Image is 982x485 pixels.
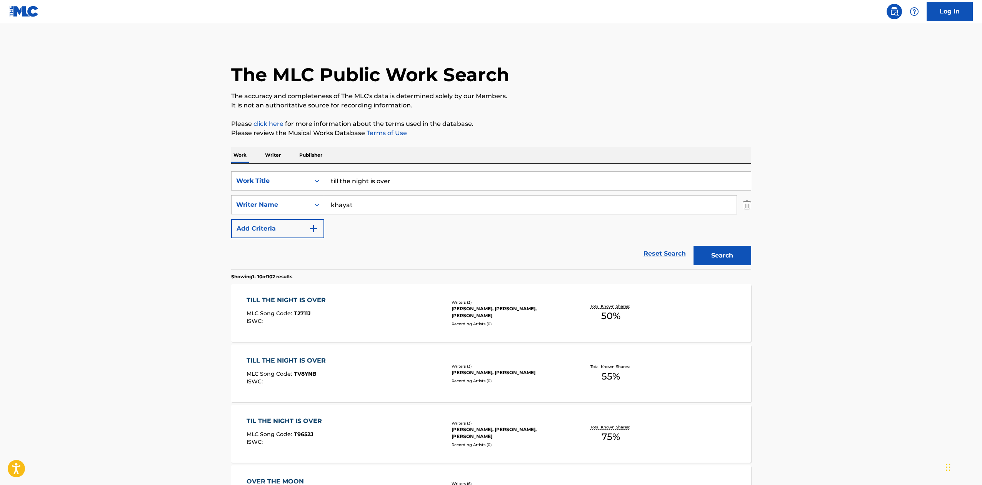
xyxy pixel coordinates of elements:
[927,2,973,21] a: Log In
[910,7,919,16] img: help
[247,296,330,305] div: TILL THE NIGHT IS OVER
[452,378,568,384] div: Recording Artists ( 0 )
[263,147,283,163] p: Writer
[294,310,311,317] span: T2711J
[247,370,294,377] span: MLC Song Code :
[602,370,620,383] span: 55 %
[231,129,751,138] p: Please review the Musical Works Database
[231,345,751,402] a: TILL THE NIGHT IS OVERMLC Song Code:TV8YNBISWC:Writers (3)[PERSON_NAME], [PERSON_NAME]Recording A...
[231,92,751,101] p: The accuracy and completeness of The MLC's data is determined solely by our Members.
[887,4,902,19] a: Public Search
[294,370,317,377] span: TV8YNB
[590,364,632,370] p: Total Known Shares:
[452,321,568,327] div: Recording Artists ( 0 )
[247,416,326,426] div: TIL THE NIGHT IS OVER
[9,6,39,17] img: MLC Logo
[247,356,330,365] div: TILL THE NIGHT IS OVER
[890,7,899,16] img: search
[236,200,305,209] div: Writer Name
[236,176,305,186] div: Work Title
[247,438,265,445] span: ISWC :
[247,431,294,438] span: MLC Song Code :
[452,363,568,369] div: Writers ( 3 )
[452,305,568,319] div: [PERSON_NAME], [PERSON_NAME], [PERSON_NAME]
[309,224,318,233] img: 9d2ae6d4665cec9f34b9.svg
[231,171,751,269] form: Search Form
[452,369,568,376] div: [PERSON_NAME], [PERSON_NAME]
[907,4,922,19] div: Help
[231,284,751,342] a: TILL THE NIGHT IS OVERMLC Song Code:T2711JISWC:Writers (3)[PERSON_NAME], [PERSON_NAME], [PERSON_N...
[253,120,283,127] a: click here
[365,129,407,137] a: Terms of Use
[452,420,568,426] div: Writers ( 3 )
[231,119,751,129] p: Please for more information about the terms used in the database.
[231,101,751,110] p: It is not an authoritative source for recording information.
[590,424,632,430] p: Total Known Shares:
[247,310,294,317] span: MLC Song Code :
[590,303,632,309] p: Total Known Shares:
[452,299,568,305] div: Writers ( 3 )
[452,426,568,440] div: [PERSON_NAME], [PERSON_NAME], [PERSON_NAME]
[247,318,265,324] span: ISWC :
[297,147,325,163] p: Publisher
[231,273,292,280] p: Showing 1 - 10 of 102 results
[946,456,950,479] div: Drag
[601,309,620,323] span: 50 %
[231,405,751,463] a: TIL THE NIGHT IS OVERMLC Song Code:T9652JISWC:Writers (3)[PERSON_NAME], [PERSON_NAME], [PERSON_NA...
[247,378,265,385] span: ISWC :
[294,431,313,438] span: T9652J
[640,245,690,262] a: Reset Search
[944,448,982,485] iframe: Chat Widget
[694,246,751,265] button: Search
[231,147,249,163] p: Work
[452,442,568,448] div: Recording Artists ( 0 )
[231,219,324,238] button: Add Criteria
[743,195,751,214] img: Delete Criterion
[231,63,509,86] h1: The MLC Public Work Search
[602,430,620,444] span: 75 %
